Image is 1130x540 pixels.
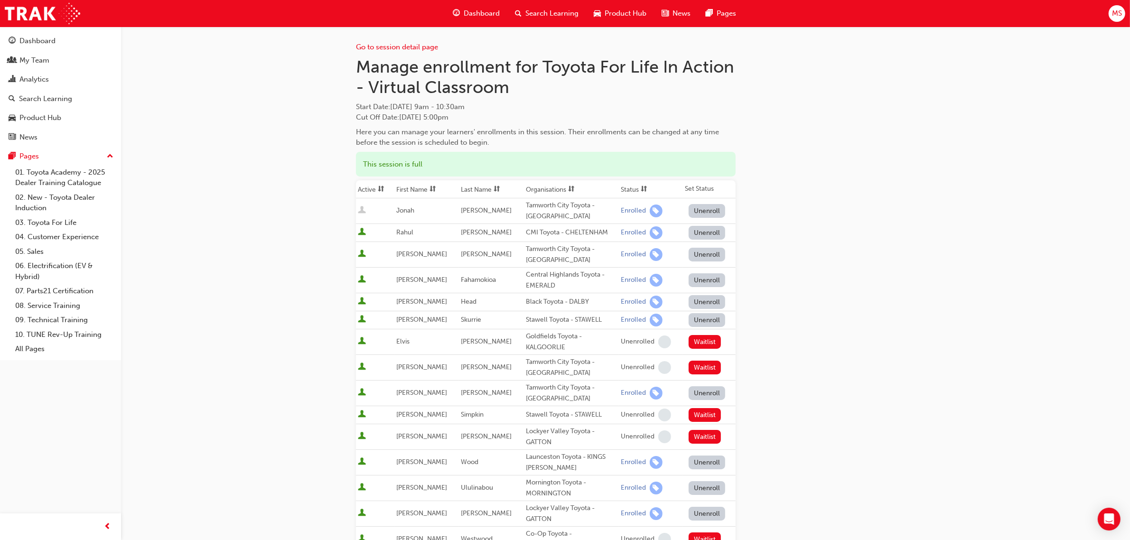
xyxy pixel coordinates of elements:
div: Enrolled [621,458,646,467]
div: Tamworth City Toyota - [GEOGRAPHIC_DATA] [526,200,617,222]
span: Ululinabou [461,484,493,492]
button: Waitlist [689,408,721,422]
span: learningRecordVerb_ENROLL-icon [650,456,663,469]
a: All Pages [11,342,117,356]
span: User is active [358,250,366,259]
a: 04. Customer Experience [11,230,117,244]
button: Unenroll [689,226,726,240]
span: [PERSON_NAME] [461,337,512,345]
span: pages-icon [706,8,713,19]
button: Unenroll [689,456,726,469]
div: My Team [19,55,49,66]
div: Goldfields Toyota - KALGOORLIE [526,331,617,353]
a: News [4,129,117,146]
span: [PERSON_NAME] [396,410,447,419]
div: Search Learning [19,93,72,104]
span: learningRecordVerb_NONE-icon [658,361,671,374]
div: Enrolled [621,250,646,259]
span: Wood [461,458,478,466]
button: DashboardMy TeamAnalyticsSearch LearningProduct HubNews [4,30,117,148]
div: Stawell Toyota - STAWELL [526,410,617,420]
span: news-icon [9,133,16,142]
span: User is active [358,432,366,441]
span: people-icon [9,56,16,65]
div: Dashboard [19,36,56,47]
div: Enrolled [621,484,646,493]
a: 10. TUNE Rev-Up Training [11,327,117,342]
span: [PERSON_NAME] [396,363,447,371]
span: sorting-icon [568,186,575,194]
div: Stawell Toyota - STAWELL [526,315,617,326]
div: Unenrolled [621,410,654,419]
span: [PERSON_NAME] [461,432,512,440]
a: Product Hub [4,109,117,127]
span: Pages [717,8,736,19]
span: User is active [358,363,366,372]
span: up-icon [107,150,113,163]
span: [PERSON_NAME] [396,484,447,492]
span: learningRecordVerb_ENROLL-icon [650,205,663,217]
span: [PERSON_NAME] [396,276,447,284]
span: Product Hub [605,8,646,19]
a: Analytics [4,71,117,88]
a: 05. Sales [11,244,117,259]
h1: Manage enrollment for Toyota For Life In Action - Virtual Classroom [356,56,736,98]
a: guage-iconDashboard [445,4,507,23]
a: 07. Parts21 Certification [11,284,117,298]
a: Dashboard [4,32,117,50]
div: Black Toyota - DALBY [526,297,617,307]
span: User is active [358,315,366,325]
a: Search Learning [4,90,117,108]
a: 06. Electrification (EV & Hybrid) [11,259,117,284]
div: Pages [19,151,39,162]
span: learningRecordVerb_ENROLL-icon [650,482,663,494]
div: Enrolled [621,389,646,398]
div: CMI Toyota - CHELTENHAM [526,227,617,238]
span: car-icon [9,114,16,122]
button: Unenroll [689,481,726,495]
img: Trak [5,3,80,24]
span: Fahamokioa [461,276,496,284]
div: Mornington Toyota - MORNINGTON [526,477,617,499]
span: prev-icon [104,521,112,533]
span: learningRecordVerb_NONE-icon [658,335,671,348]
span: News [672,8,691,19]
span: guage-icon [453,8,460,19]
a: 02. New - Toyota Dealer Induction [11,190,117,215]
span: [PERSON_NAME] [461,363,512,371]
button: Pages [4,148,117,165]
div: Launceston Toyota - KINGS [PERSON_NAME] [526,452,617,473]
span: learningRecordVerb_ENROLL-icon [650,296,663,308]
a: search-iconSearch Learning [507,4,586,23]
span: User is active [358,388,366,398]
button: Waitlist [689,335,721,349]
span: [PERSON_NAME] [461,228,512,236]
span: search-icon [515,8,522,19]
span: Dashboard [464,8,500,19]
div: Enrolled [621,276,646,285]
a: pages-iconPages [698,4,744,23]
span: sorting-icon [494,186,500,194]
a: news-iconNews [654,4,698,23]
a: 01. Toyota Academy - 2025 Dealer Training Catalogue [11,165,117,190]
span: [DATE] 9am - 10:30am [390,102,465,111]
button: Unenroll [689,386,726,400]
div: Central Highlands Toyota - EMERALD [526,270,617,291]
button: Unenroll [689,295,726,309]
div: Product Hub [19,112,61,123]
span: Elvis [396,337,410,345]
span: learningRecordVerb_ENROLL-icon [650,274,663,287]
span: learningRecordVerb_NONE-icon [658,409,671,421]
div: Tamworth City Toyota - [GEOGRAPHIC_DATA] [526,357,617,378]
span: chart-icon [9,75,16,84]
span: learningRecordVerb_ENROLL-icon [650,507,663,520]
span: guage-icon [9,37,16,46]
span: Jonah [396,206,414,214]
span: User is active [358,457,366,467]
span: User is inactive [358,206,366,215]
a: 08. Service Training [11,298,117,313]
div: Enrolled [621,298,646,307]
a: My Team [4,52,117,69]
div: Unenrolled [621,337,654,346]
span: User is active [358,297,366,307]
